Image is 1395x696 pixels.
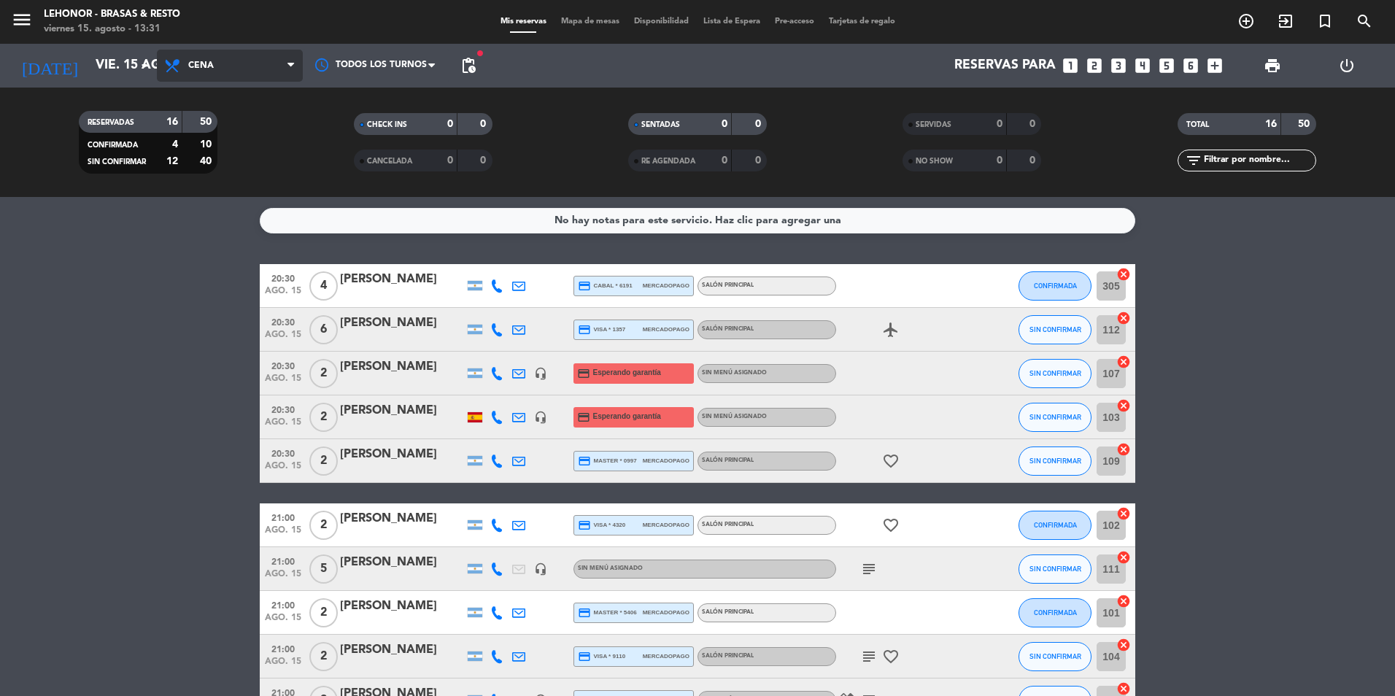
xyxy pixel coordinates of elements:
[367,158,412,165] span: CANCELADA
[1237,12,1255,30] i: add_circle_outline
[1116,681,1131,696] i: cancel
[265,269,301,286] span: 20:30
[200,156,215,166] strong: 40
[265,313,301,330] span: 20:30
[88,158,146,166] span: SIN CONFIRMAR
[1029,652,1081,660] span: SIN CONFIRMAR
[755,155,764,166] strong: 0
[309,315,338,344] span: 6
[1116,550,1131,565] i: cancel
[954,58,1056,73] span: Reservas para
[578,455,637,468] span: master * 0997
[534,562,547,576] i: headset_mic
[1316,12,1334,30] i: turned_in_not
[340,401,464,420] div: [PERSON_NAME]
[1029,413,1081,421] span: SIN CONFIRMAR
[200,139,215,150] strong: 10
[641,158,695,165] span: RE AGENDADA
[1338,57,1356,74] i: power_settings_new
[1116,355,1131,369] i: cancel
[11,9,33,31] i: menu
[578,323,625,336] span: visa * 1357
[340,597,464,616] div: [PERSON_NAME]
[578,606,591,619] i: credit_card
[578,279,633,293] span: cabal * 6191
[643,520,689,530] span: mercadopago
[1116,506,1131,521] i: cancel
[578,650,625,663] span: visa * 9110
[577,367,590,380] i: credit_card
[822,18,903,26] span: Tarjetas de regalo
[340,509,464,528] div: [PERSON_NAME]
[1356,12,1373,30] i: search
[578,606,637,619] span: master * 5406
[1109,56,1128,75] i: looks_3
[265,613,301,630] span: ago. 15
[309,271,338,301] span: 4
[1019,511,1091,540] button: CONFIRMADA
[309,359,338,388] span: 2
[860,648,878,665] i: subject
[534,367,547,380] i: headset_mic
[1116,442,1131,457] i: cancel
[265,357,301,374] span: 20:30
[1116,398,1131,413] i: cancel
[1029,565,1081,573] span: SIN CONFIRMAR
[309,446,338,476] span: 2
[136,57,153,74] i: arrow_drop_down
[643,608,689,617] span: mercadopago
[265,444,301,461] span: 20:30
[1133,56,1152,75] i: looks_4
[340,270,464,289] div: [PERSON_NAME]
[578,565,643,571] span: Sin menú asignado
[166,117,178,127] strong: 16
[265,374,301,390] span: ago. 15
[88,119,134,126] span: RESERVADAS
[643,281,689,290] span: mercadopago
[882,321,900,339] i: airplanemode_active
[722,119,727,129] strong: 0
[480,155,489,166] strong: 0
[578,519,591,532] i: credit_card
[265,569,301,586] span: ago. 15
[627,18,696,26] span: Disponibilidad
[11,50,88,82] i: [DATE]
[265,596,301,613] span: 21:00
[1265,119,1277,129] strong: 16
[1157,56,1176,75] i: looks_5
[1186,121,1209,128] span: TOTAL
[1029,457,1081,465] span: SIN CONFIRMAR
[1019,403,1091,432] button: SIN CONFIRMAR
[1019,446,1091,476] button: SIN CONFIRMAR
[44,7,180,22] div: Lehonor - Brasas & Resto
[578,650,591,663] i: credit_card
[696,18,768,26] span: Lista de Espera
[578,519,625,532] span: visa * 4320
[1310,44,1384,88] div: LOG OUT
[1277,12,1294,30] i: exit_to_app
[882,452,900,470] i: favorite_border
[1034,521,1077,529] span: CONFIRMADA
[1116,311,1131,325] i: cancel
[702,282,754,288] span: SALÓN PRINCIPAL
[593,411,661,422] span: Esperando garantía
[1298,119,1313,129] strong: 50
[578,455,591,468] i: credit_card
[702,653,754,659] span: SALÓN PRINCIPAL
[1116,594,1131,608] i: cancel
[309,554,338,584] span: 5
[1061,56,1080,75] i: looks_one
[265,461,301,478] span: ago. 15
[476,49,484,58] span: fiber_manual_record
[916,158,953,165] span: NO SHOW
[534,411,547,424] i: headset_mic
[702,522,754,527] span: SALÓN PRINCIPAL
[1181,56,1200,75] i: looks_6
[702,370,767,376] span: Sin menú asignado
[265,509,301,525] span: 21:00
[309,598,338,627] span: 2
[916,121,951,128] span: SERVIDAS
[643,325,689,334] span: mercadopago
[1202,152,1315,169] input: Filtrar por nombre...
[554,18,627,26] span: Mapa de mesas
